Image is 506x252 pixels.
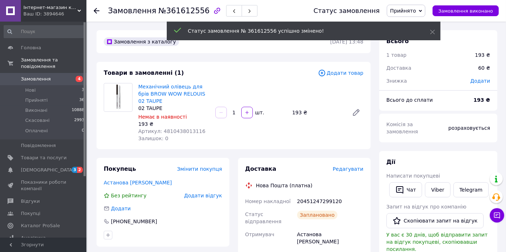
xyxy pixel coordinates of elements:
span: Знижка [386,78,407,84]
span: Замовлення та повідомлення [21,57,86,70]
span: Скасовані [25,117,50,124]
span: Номер накладної [245,198,291,204]
div: Статус замовлення [314,7,380,14]
a: Механічний олівець для брів BROW WOW RELOUIS 02 TAUPE [138,84,205,104]
span: №361612556 [158,6,210,15]
span: Додати [111,206,131,211]
span: Виконані [25,107,48,114]
span: Немає в наявності [138,114,187,120]
span: 0 [82,128,84,134]
span: Доставка [386,65,411,71]
span: Отримувач [245,232,274,237]
span: 10888 [72,107,84,114]
span: Замовлення [108,6,156,15]
span: 3 [72,167,77,173]
span: 1 товар [386,52,407,58]
span: Додати відгук [184,193,222,198]
span: Дії [386,159,395,165]
span: У вас є 30 днів, щоб відправити запит на відгук покупцеві, скопіювавши посилання. [386,232,488,252]
div: Замовлення з каталогу [104,37,179,46]
button: Скопіювати запит на відгук [386,213,484,228]
a: Астанова [PERSON_NAME] [104,180,172,185]
button: Чат [389,182,422,197]
a: Telegram [453,182,489,197]
span: Без рейтингу [111,193,147,198]
span: Оплачені [25,128,48,134]
span: Додати товар [318,69,363,77]
div: Ваш ID: 3894646 [23,11,86,17]
span: Повідомлення [21,142,56,149]
span: Прийнято [390,8,416,14]
div: 02 TAUPE [138,105,210,112]
span: Замовлення [21,76,51,82]
span: Показники роботи компанії [21,179,67,192]
div: 193 ₴ [475,51,490,59]
span: Аналітика [21,235,46,241]
span: Покупець [104,165,136,172]
div: 20451247299120 [296,195,365,208]
img: Механічний олівець для брів BROW WOW RELOUIS 02 TAUPE [109,83,127,111]
span: Статус відправлення [245,211,282,224]
div: 193 ₴ [289,107,346,118]
span: Комісія за замовлення [386,122,418,134]
span: Каталог ProSale [21,223,60,229]
a: Редагувати [349,105,363,120]
span: Запит на відгук про компанію [386,204,466,210]
div: шт. [254,109,265,116]
div: Статус замовлення № 361612556 успішно змінено! [188,27,412,35]
span: Прийняті [25,97,48,104]
button: Чат з покупцем [490,208,504,223]
div: [PHONE_NUMBER] [110,218,158,225]
span: 36 [79,97,84,104]
b: 193 ₴ [474,97,490,103]
span: 4 [76,76,83,82]
span: Змінити покупця [177,166,222,172]
span: Інтернет-магазин косметики "Lushlume" [23,4,77,11]
span: Залишок: 0 [138,136,169,141]
div: 60 ₴ [474,60,494,76]
input: Пошук [4,25,85,38]
span: Покупці [21,210,40,217]
span: Додати [470,78,490,84]
a: Viber [425,182,450,197]
div: Повернутися назад [94,7,99,14]
button: Замовлення виконано [433,5,499,16]
div: 193 ₴ [138,120,210,128]
span: Доставка [245,165,277,172]
span: Товари в замовленні (1) [104,69,184,76]
span: Написати покупцеві [386,173,440,179]
span: [DEMOGRAPHIC_DATA] [21,167,74,173]
span: Всього до сплати [386,97,433,103]
span: 3 [82,87,84,93]
span: 2 [77,167,83,173]
span: Редагувати [333,166,363,172]
div: Заплановано [297,211,338,219]
span: Відгуки [21,198,40,205]
span: Товари та послуги [21,155,67,161]
div: Нова Пошта (платна) [254,182,314,189]
span: розраховується [448,125,490,131]
span: Головна [21,45,41,51]
span: Замовлення виконано [438,8,493,14]
span: Артикул: 4810438013116 [138,128,205,134]
span: Нові [25,87,36,93]
div: Астанова [PERSON_NAME] [296,228,365,248]
span: 2993 [74,117,84,124]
